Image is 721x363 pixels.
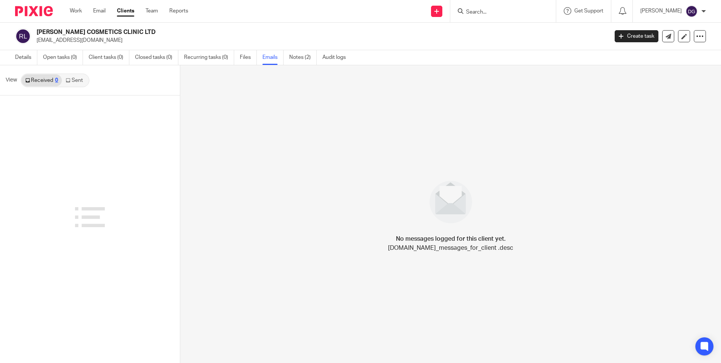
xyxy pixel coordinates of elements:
[62,74,88,86] a: Sent
[15,6,53,16] img: Pixie
[55,78,58,83] div: 0
[117,7,134,15] a: Clients
[89,50,129,65] a: Client tasks (0)
[93,7,106,15] a: Email
[70,7,82,15] a: Work
[574,8,603,14] span: Get Support
[388,243,513,252] p: [DOMAIN_NAME]_messages_for_client .desc
[169,7,188,15] a: Reports
[43,50,83,65] a: Open tasks (0)
[15,28,31,44] img: svg%3E
[21,74,62,86] a: Received0
[6,76,17,84] span: View
[425,176,477,228] img: image
[15,50,37,65] a: Details
[289,50,317,65] a: Notes (2)
[322,50,351,65] a: Audit logs
[184,50,234,65] a: Recurring tasks (0)
[37,37,603,44] p: [EMAIL_ADDRESS][DOMAIN_NAME]
[396,234,506,243] h4: No messages logged for this client yet.
[240,50,257,65] a: Files
[262,50,284,65] a: Emails
[686,5,698,17] img: svg%3E
[37,28,490,36] h2: [PERSON_NAME] COSMETICS CLINIC LTD
[465,9,533,16] input: Search
[615,30,658,42] a: Create task
[135,50,178,65] a: Closed tasks (0)
[640,7,682,15] p: [PERSON_NAME]
[146,7,158,15] a: Team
